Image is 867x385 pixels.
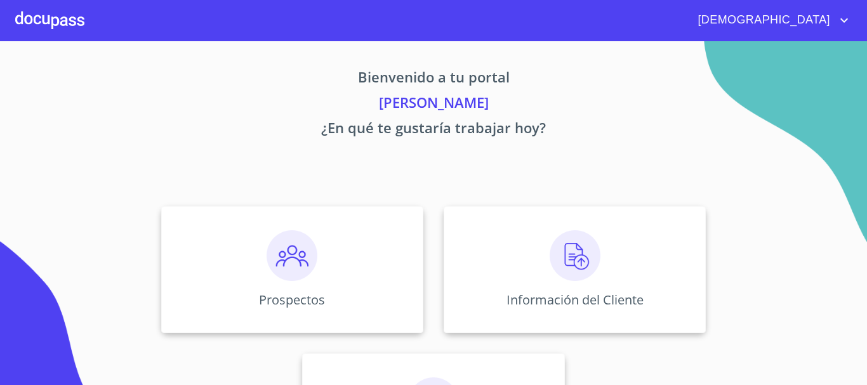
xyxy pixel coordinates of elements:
span: [DEMOGRAPHIC_DATA] [688,10,837,30]
p: ¿En qué te gustaría trabajar hoy? [43,117,824,143]
button: account of current user [688,10,852,30]
p: Prospectos [259,291,325,308]
img: prospectos.png [267,230,317,281]
p: Información del Cliente [506,291,644,308]
p: Bienvenido a tu portal [43,67,824,92]
img: carga.png [550,230,600,281]
p: [PERSON_NAME] [43,92,824,117]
